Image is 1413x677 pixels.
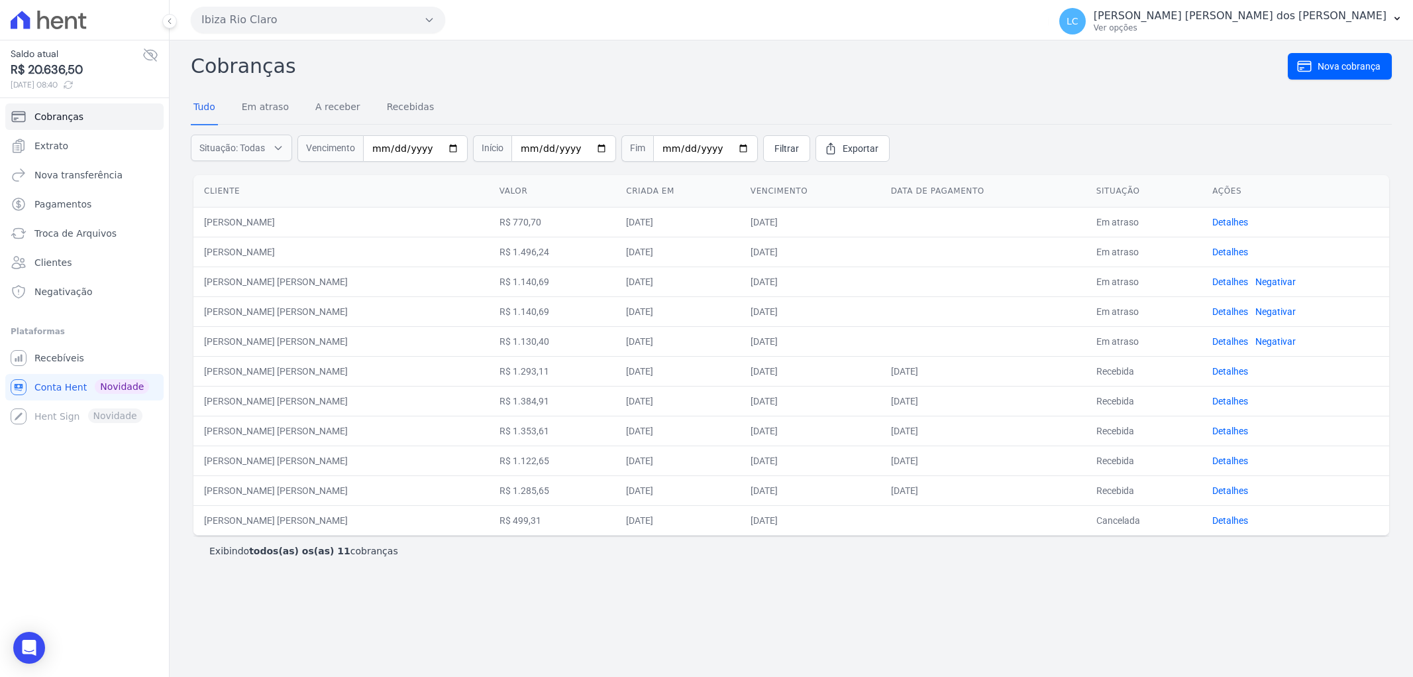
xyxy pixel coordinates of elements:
span: Cobranças [34,110,83,123]
td: R$ 1.140,69 [489,267,616,296]
a: Nova transferência [5,162,164,188]
a: Recebíveis [5,345,164,371]
td: [PERSON_NAME] [193,237,489,267]
td: Recebida [1086,416,1202,446]
td: [PERSON_NAME] [PERSON_NAME] [193,386,489,416]
p: Ver opções [1094,23,1387,33]
td: [DATE] [615,237,740,267]
td: [DATE] [740,475,880,505]
th: Data de pagamento [880,175,1086,208]
td: Em atraso [1086,237,1202,267]
th: Valor [489,175,616,208]
a: Detalhes [1212,366,1248,377]
td: [DATE] [615,386,740,416]
td: [PERSON_NAME] [PERSON_NAME] [193,475,489,505]
td: [DATE] [740,237,880,267]
td: [PERSON_NAME] [PERSON_NAME] [193,446,489,475]
div: Plataformas [11,324,158,339]
span: LC [1067,17,1078,26]
h2: Cobranças [191,51,1288,81]
td: [DATE] [740,326,880,356]
th: Situação [1086,175,1202,208]
td: [DATE] [880,416,1086,446]
span: Pagamentos [34,198,91,211]
a: Detalhes [1212,306,1248,317]
button: LC [PERSON_NAME] [PERSON_NAME] dos [PERSON_NAME] Ver opções [1049,3,1413,40]
td: [DATE] [740,386,880,416]
td: R$ 770,70 [489,207,616,237]
td: [DATE] [880,356,1086,386]
span: Clientes [34,256,72,269]
span: Novidade [95,379,149,394]
td: Recebida [1086,386,1202,416]
span: Exportar [843,142,878,155]
a: Negativar [1255,336,1296,347]
a: A receber [313,91,363,125]
td: [PERSON_NAME] [PERSON_NAME] [193,267,489,296]
button: Situação: Todas [191,135,292,161]
span: Início [473,135,511,162]
td: R$ 1.353,61 [489,416,616,446]
td: [DATE] [740,296,880,326]
td: [DATE] [740,416,880,446]
span: Troca de Arquivos [34,227,117,240]
a: Detalhes [1212,336,1248,347]
td: [DATE] [615,475,740,505]
th: Ações [1202,175,1389,208]
p: [PERSON_NAME] [PERSON_NAME] dos [PERSON_NAME] [1094,9,1387,23]
td: R$ 1.293,11 [489,356,616,386]
td: [PERSON_NAME] [PERSON_NAME] [193,356,489,386]
td: R$ 1.122,65 [489,446,616,475]
span: Nova transferência [34,168,123,182]
td: Em atraso [1086,207,1202,237]
a: Filtrar [763,135,810,162]
a: Troca de Arquivos [5,220,164,247]
a: Recebidas [384,91,437,125]
td: [PERSON_NAME] [PERSON_NAME] [193,416,489,446]
td: Em atraso [1086,296,1202,326]
td: [DATE] [615,446,740,475]
div: Open Intercom Messenger [13,632,45,664]
td: [DATE] [740,505,880,535]
span: Negativação [34,285,93,298]
span: Vencimento [297,135,363,162]
td: Em atraso [1086,267,1202,296]
th: Criada em [615,175,740,208]
span: Recebíveis [34,351,84,365]
span: [DATE] 08:40 [11,79,142,91]
td: [DATE] [880,475,1086,505]
td: [DATE] [615,326,740,356]
a: Negativar [1255,306,1296,317]
td: [DATE] [615,207,740,237]
span: Saldo atual [11,47,142,61]
td: [DATE] [740,267,880,296]
span: Nova cobrança [1318,60,1381,73]
span: Fim [621,135,653,162]
a: Detalhes [1212,485,1248,496]
td: [DATE] [615,356,740,386]
td: R$ 1.140,69 [489,296,616,326]
span: Situação: Todas [199,141,265,154]
a: Extrato [5,133,164,159]
th: Cliente [193,175,489,208]
span: Conta Hent [34,381,87,394]
span: R$ 20.636,50 [11,61,142,79]
td: [PERSON_NAME] [PERSON_NAME] [193,326,489,356]
a: Conta Hent Novidade [5,374,164,400]
a: Negativação [5,278,164,305]
td: [DATE] [740,207,880,237]
span: Extrato [34,139,68,153]
td: [DATE] [880,386,1086,416]
nav: Sidebar [11,103,158,430]
a: Detalhes [1212,396,1248,406]
span: Filtrar [774,142,799,155]
td: [DATE] [615,296,740,326]
a: Clientes [5,249,164,276]
td: R$ 1.130,40 [489,326,616,356]
b: todos(as) os(as) 11 [249,546,350,556]
a: Em atraso [239,91,291,125]
td: Cancelada [1086,505,1202,535]
td: [DATE] [615,416,740,446]
a: Cobranças [5,103,164,130]
th: Vencimento [740,175,880,208]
